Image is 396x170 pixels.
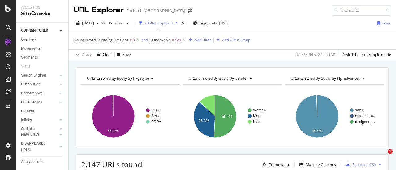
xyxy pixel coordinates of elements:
[86,73,174,83] h4: URLs Crawled By Botify By pagetype
[388,149,393,154] span: 1
[133,36,135,44] span: 0
[253,114,260,118] text: Men
[123,52,131,57] div: Save
[81,159,142,169] span: 2,147 URLs found
[21,72,47,79] div: Search Engines
[74,18,101,28] button: [DATE]
[81,89,178,143] svg: A chart.
[375,18,391,28] button: Save
[94,50,112,60] button: Clear
[21,45,41,52] div: Movements
[21,81,58,88] a: Distribution
[352,162,376,167] div: Export as CSV
[21,54,38,61] div: Segments
[175,36,181,44] span: Yes
[21,54,64,61] a: Segments
[222,37,250,43] div: Add Filter Group
[150,37,171,43] span: Is Indexable
[199,119,209,123] text: 36.3%
[21,131,58,138] a: NEW URLS
[180,20,185,26] div: times
[355,114,377,118] text: other_known
[21,10,63,17] div: SiteCrawler
[21,108,64,114] a: Content
[312,129,322,133] text: 99.5%
[115,50,131,60] button: Save
[214,36,250,44] button: Add Filter Group
[21,45,64,52] a: Movements
[145,20,173,26] div: 2 Filters Applied
[151,114,159,118] text: Sets
[21,108,34,114] div: Content
[200,20,217,26] span: Segments
[222,114,233,119] text: 50.7%
[126,8,185,14] div: Farfetch [GEOGRAPHIC_DATA]
[186,36,211,44] button: Add Filter
[141,37,148,43] button: and
[21,117,58,123] a: Inlinks
[151,120,161,124] text: PDP/*
[189,76,248,81] span: URLs Crawled By Botify By gender
[355,120,375,124] text: designer_…
[151,108,161,112] text: PLP/*
[21,117,32,123] div: Inlinks
[103,52,112,57] div: Clear
[191,18,233,28] button: Segments[DATE]
[21,131,39,138] div: NEW URLS
[21,36,36,43] div: Overview
[21,81,41,88] div: Distribution
[87,76,149,81] span: URLs Crawled By Botify By pagetype
[21,5,63,10] div: Analytics
[344,160,376,169] button: Export as CSV
[21,90,43,97] div: Performance
[21,63,30,70] div: Visits
[253,120,260,124] text: Kids
[21,63,37,70] a: Visits
[219,20,230,26] div: [DATE]
[341,50,391,60] button: Switch back to Simple mode
[290,73,378,83] h4: URLs Crawled By Botify By plp_advanced
[21,159,43,165] div: Analysis Info
[172,37,174,43] span: =
[355,108,364,112] text: sale/*
[291,76,360,81] span: URLs Crawled By Botify By plp_advanced
[383,20,391,26] div: Save
[21,140,58,153] a: DISAPPEARED URLS
[74,50,92,60] button: Apply
[136,18,180,28] button: 2 Filters Applied
[21,126,35,132] div: Outlinks
[296,52,335,57] div: 0.17 % URLs ( 2K on 1M )
[343,52,391,57] div: Switch back to Simple mode
[21,126,58,132] a: Outlinks
[106,20,124,26] span: Previous
[106,18,131,28] button: Previous
[187,73,276,83] h4: URLs Crawled By Botify By gender
[260,160,289,169] button: Create alert
[21,99,58,106] a: HTTP Codes
[108,129,119,133] text: 99.6%
[82,52,92,57] div: Apply
[21,72,58,79] a: Search Engines
[21,99,42,106] div: HTTP Codes
[21,90,58,97] a: Performance
[269,162,289,167] div: Create alert
[74,5,124,15] div: URL Explorer
[183,89,280,143] svg: A chart.
[306,162,336,167] div: Manage Columns
[253,108,266,112] text: Women
[21,27,48,34] div: CURRENT URLS
[297,161,336,168] button: Manage Columns
[21,159,64,165] a: Analysis Info
[101,20,106,25] span: vs
[21,36,64,43] a: Overview
[285,89,382,143] svg: A chart.
[82,20,94,26] span: 2025 Oct. 4th
[188,9,192,13] div: arrow-right-arrow-left
[21,27,58,34] a: CURRENT URLS
[332,5,391,16] input: Find a URL
[375,149,390,164] iframe: Intercom live chat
